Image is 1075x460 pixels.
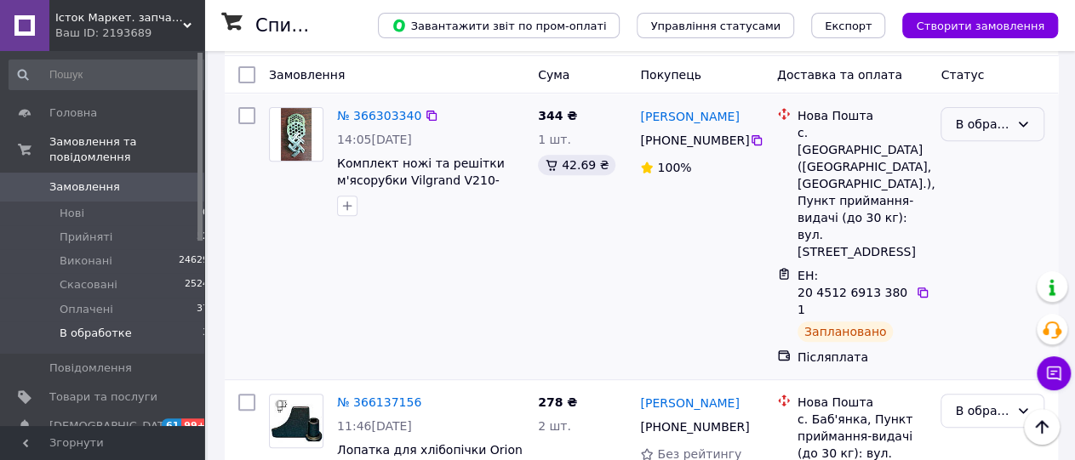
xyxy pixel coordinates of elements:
[1024,409,1060,445] button: Наверх
[798,321,894,342] div: Заплановано
[337,109,421,122] a: № 366303340
[49,105,97,121] span: Головна
[60,277,117,292] span: Скасовані
[798,124,928,260] div: с. [GEOGRAPHIC_DATA] ([GEOGRAPHIC_DATA], [GEOGRAPHIC_DATA].), Пункт приймання-видачі (до 30 кг): ...
[55,10,183,26] span: Істок Маркет. запчастини до побутової техніки.
[49,418,175,434] span: [DEMOGRAPHIC_DATA]
[269,107,323,162] a: Фото товару
[640,395,739,412] a: [PERSON_NAME]
[181,418,209,433] span: 99+
[650,20,781,32] span: Управління статусами
[49,134,204,165] span: Замовлення та повідомлення
[49,389,157,405] span: Товари та послуги
[337,156,505,204] a: Комплект ножі та решітки м'ясорубки Vilgrand V210-06MG
[798,107,928,124] div: Нова Пошта
[538,419,571,433] span: 2 шт.
[281,108,312,161] img: Фото товару
[640,68,700,82] span: Покупець
[337,133,412,146] span: 14:05[DATE]
[337,419,412,433] span: 11:46[DATE]
[60,230,112,245] span: Прийняті
[55,26,204,41] div: Ваш ID: 2193689
[60,253,112,269] span: Виконані
[203,206,209,221] span: 0
[640,108,739,125] a: [PERSON_NAME]
[955,115,1009,133] div: В обработке
[255,15,428,36] h1: Список замовлень
[798,269,907,316] span: ЕН: 20 4512 6913 3801
[916,20,1044,32] span: Створити замовлення
[885,18,1058,31] a: Створити замовлення
[902,13,1058,38] button: Створити замовлення
[637,415,750,439] div: [PHONE_NUMBER]
[197,230,209,245] span: 52
[60,206,84,221] span: Нові
[378,13,620,38] button: Завантажити звіт по пром-оплаті
[49,179,120,195] span: Замовлення
[269,68,345,82] span: Замовлення
[49,361,132,376] span: Повідомлення
[637,128,750,152] div: [PHONE_NUMBER]
[60,302,113,317] span: Оплачені
[269,394,323,448] a: Фото товару
[538,395,577,409] span: 278 ₴
[337,395,421,409] a: № 366137156
[825,20,872,32] span: Експорт
[60,326,132,341] span: В обработке
[637,13,794,38] button: Управління статусами
[955,401,1009,420] div: В обработке
[538,68,569,82] span: Cума
[538,155,615,175] div: 42.69 ₴
[798,394,928,411] div: Нова Пошта
[162,418,181,433] span: 61
[179,253,209,269] span: 24629
[657,161,691,174] span: 100%
[203,326,209,341] span: 3
[538,109,577,122] span: 344 ₴
[270,400,323,443] img: Фото товару
[941,68,984,82] span: Статус
[1037,356,1071,390] button: Чат з покупцем
[392,18,606,33] span: Завантажити звіт по пром-оплаті
[538,133,571,146] span: 1 шт.
[9,60,210,90] input: Пошук
[798,349,928,366] div: Післяплата
[197,302,209,317] span: 37
[185,277,209,292] span: 2524
[811,13,886,38] button: Експорт
[777,68,902,82] span: Доставка та оплата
